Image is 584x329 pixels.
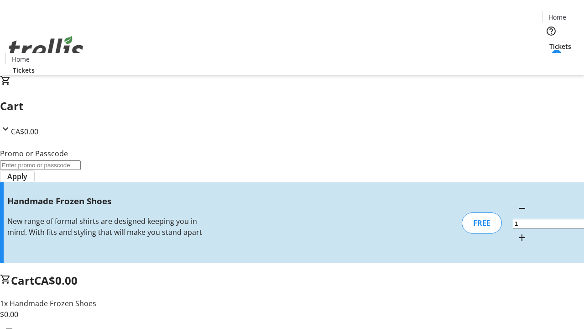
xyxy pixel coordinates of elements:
span: Home [548,12,566,22]
div: New range of formal shirts are designed keeping you in mind. With fits and styling that will make... [7,216,207,238]
span: CA$0.00 [11,127,38,137]
a: Tickets [5,65,42,75]
h3: Handmade Frozen Shoes [7,195,207,207]
span: Apply [7,171,27,182]
span: CA$0.00 [34,273,78,288]
button: Cart [542,51,560,69]
div: FREE [462,212,502,233]
span: Tickets [13,65,35,75]
span: Tickets [549,42,571,51]
a: Home [542,12,572,22]
a: Home [6,54,35,64]
button: Increment by one [513,228,531,247]
button: Decrement by one [513,199,531,218]
button: Help [542,22,560,40]
span: Home [12,54,30,64]
a: Tickets [542,42,579,51]
img: Orient E2E Organization J4J3ysvf7O's Logo [5,26,87,72]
